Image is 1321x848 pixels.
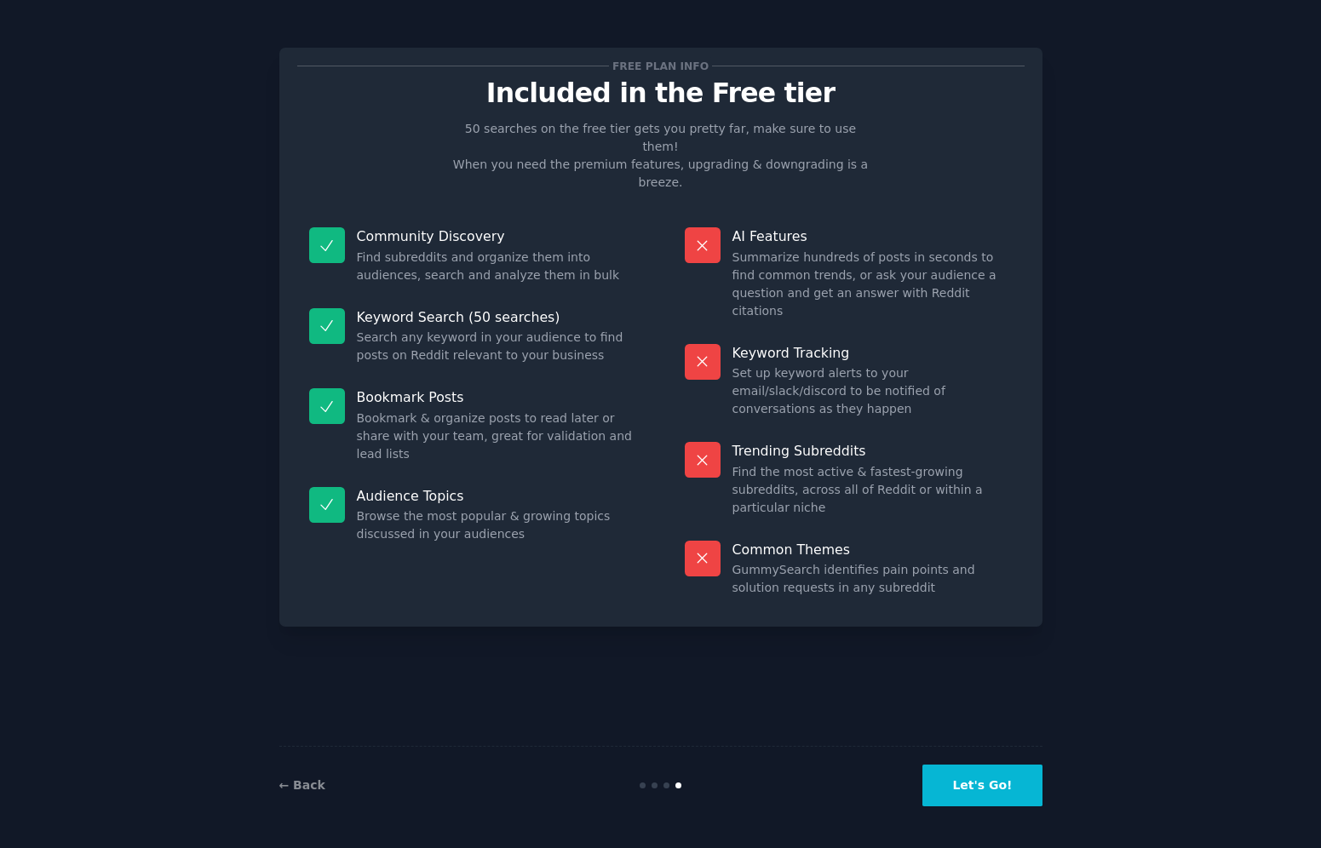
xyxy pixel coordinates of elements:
dd: Find subreddits and organize them into audiences, search and analyze them in bulk [357,249,637,284]
dd: Set up keyword alerts to your email/slack/discord to be notified of conversations as they happen [732,364,1013,418]
p: Bookmark Posts [357,388,637,406]
dd: Search any keyword in your audience to find posts on Reddit relevant to your business [357,329,637,364]
p: Trending Subreddits [732,442,1013,460]
p: AI Features [732,227,1013,245]
dd: GummySearch identifies pain points and solution requests in any subreddit [732,561,1013,597]
dd: Browse the most popular & growing topics discussed in your audiences [357,507,637,543]
p: Common Themes [732,541,1013,559]
dd: Summarize hundreds of posts in seconds to find common trends, or ask your audience a question and... [732,249,1013,320]
dd: Find the most active & fastest-growing subreddits, across all of Reddit or within a particular niche [732,463,1013,517]
p: Keyword Tracking [732,344,1013,362]
p: Keyword Search (50 searches) [357,308,637,326]
span: Free plan info [609,57,711,75]
button: Let's Go! [922,765,1042,806]
p: Included in the Free tier [297,78,1025,108]
dd: Bookmark & organize posts to read later or share with your team, great for validation and lead lists [357,410,637,463]
p: 50 searches on the free tier gets you pretty far, make sure to use them! When you need the premiu... [446,120,876,192]
p: Community Discovery [357,227,637,245]
p: Audience Topics [357,487,637,505]
a: ← Back [279,778,325,792]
